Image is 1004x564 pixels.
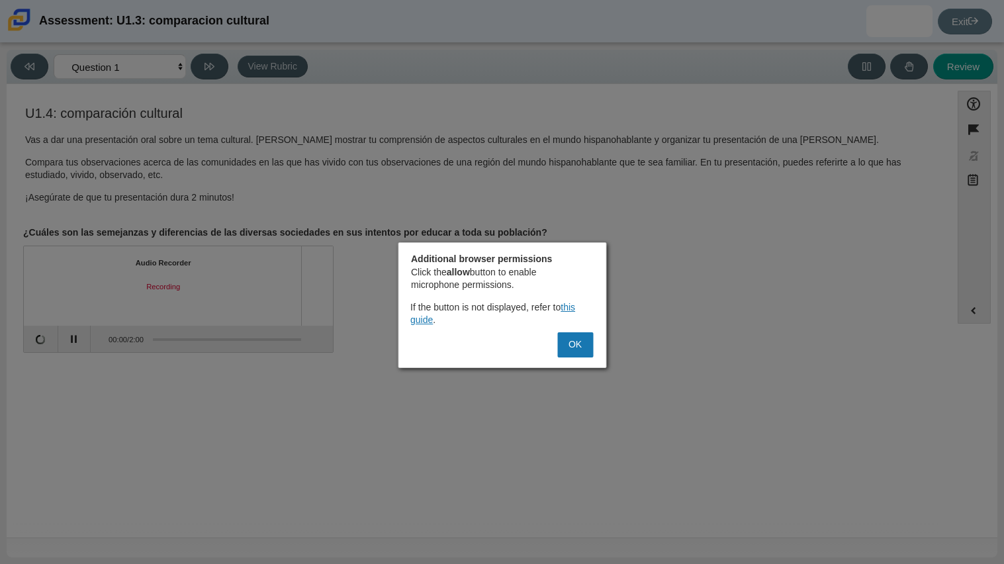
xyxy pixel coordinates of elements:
[411,253,552,265] strong: Additional browser permissions
[557,332,593,357] button: OK
[410,301,575,326] a: this guide
[447,266,470,278] strong: allow
[411,266,587,292] p: Click the button to enable microphone permissions.
[410,301,601,327] div: If the button is not displayed, refer to .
